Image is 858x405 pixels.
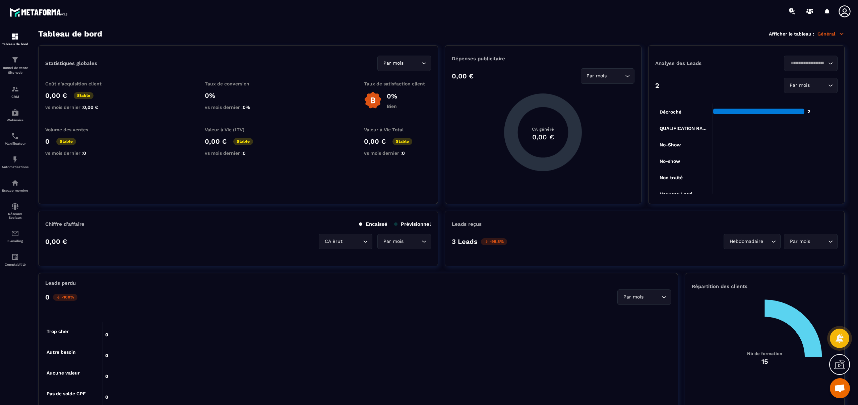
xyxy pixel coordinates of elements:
[2,150,28,174] a: automationsautomationsAutomatisations
[2,197,28,224] a: social-networksocial-networkRéseaux Sociaux
[452,56,634,62] p: Dépenses publicitaire
[45,221,84,227] p: Chiffre d’affaire
[660,175,683,180] tspan: Non traité
[764,238,770,245] input: Search for option
[11,155,19,163] img: automations
[784,78,838,93] div: Search for option
[83,150,86,156] span: 0
[205,150,272,156] p: vs mois dernier :
[784,56,838,71] div: Search for option
[660,109,681,115] tspan: Décroché
[2,239,28,243] p: E-mailing
[2,189,28,192] p: Espace membre
[452,221,482,227] p: Leads reçus
[811,82,826,89] input: Search for option
[2,27,28,51] a: formationformationTableau de bord
[205,137,227,145] p: 0,00 €
[660,142,681,147] tspan: No-Show
[382,238,405,245] span: Par mois
[608,72,623,80] input: Search for option
[364,137,386,145] p: 0,00 €
[2,248,28,271] a: accountantaccountantComptabilité
[784,234,838,249] div: Search for option
[9,6,70,18] img: logo
[724,234,781,249] div: Search for option
[2,174,28,197] a: automationsautomationsEspace membre
[617,289,671,305] div: Search for option
[2,104,28,127] a: automationsautomationsWebinaire
[387,104,397,109] p: Bien
[394,221,431,227] p: Prévisionnel
[817,31,845,37] p: Général
[45,238,67,246] p: 0,00 €
[405,238,420,245] input: Search for option
[364,150,431,156] p: vs mois dernier :
[205,127,272,132] p: Valeur à Vie (LTV)
[359,221,387,227] p: Encaissé
[45,127,112,132] p: Volume des ventes
[45,280,76,286] p: Leads perdu
[11,132,19,140] img: scheduler
[660,126,707,131] tspan: QUALIFICATION RA...
[452,72,474,80] p: 0,00 €
[622,293,645,301] span: Par mois
[728,238,764,245] span: Hebdomadaire
[2,212,28,219] p: Réseaux Sociaux
[364,81,431,86] p: Taux de satisfaction client
[402,150,405,156] span: 0
[788,82,811,89] span: Par mois
[2,80,28,104] a: formationformationCRM
[11,202,19,210] img: social-network
[830,378,850,398] div: Ouvrir le chat
[205,105,272,110] p: vs mois dernier :
[11,56,19,64] img: formation
[47,329,69,334] tspan: Trop cher
[788,60,826,67] input: Search for option
[655,81,659,89] p: 2
[205,91,272,99] p: 0%
[364,127,431,132] p: Valeur à Vie Total
[660,191,692,197] tspan: Nouveau Lead
[38,29,102,39] h3: Tableau de bord
[2,263,28,266] p: Comptabilité
[45,91,67,99] p: 0,00 €
[45,81,112,86] p: Coût d'acquisition client
[581,68,634,84] div: Search for option
[405,60,420,67] input: Search for option
[692,283,838,289] p: Répartition des clients
[11,32,19,41] img: formation
[387,92,397,100] p: 0%
[382,60,405,67] span: Par mois
[660,158,680,164] tspan: No-show
[2,118,28,122] p: Webinaire
[11,109,19,117] img: automations
[47,391,86,396] tspan: Pas de solde CPF
[11,179,19,187] img: automations
[377,56,431,71] div: Search for option
[56,138,76,145] p: Stable
[45,105,112,110] p: vs mois dernier :
[645,293,660,301] input: Search for option
[2,142,28,145] p: Planificateur
[377,234,431,249] div: Search for option
[11,229,19,238] img: email
[2,51,28,80] a: formationformationTunnel de vente Site web
[243,105,250,110] span: 0%
[47,370,80,376] tspan: Aucune valeur
[811,238,826,245] input: Search for option
[11,253,19,261] img: accountant
[392,138,412,145] p: Stable
[585,72,608,80] span: Par mois
[452,238,478,246] p: 3 Leads
[2,66,28,75] p: Tunnel de vente Site web
[323,238,344,245] span: CA Brut
[47,349,76,355] tspan: Autre besoin
[243,150,246,156] span: 0
[364,91,382,109] img: b-badge-o.b3b20ee6.svg
[45,293,50,301] p: 0
[2,95,28,98] p: CRM
[2,42,28,46] p: Tableau de bord
[2,165,28,169] p: Automatisations
[45,137,50,145] p: 0
[205,81,272,86] p: Taux de conversion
